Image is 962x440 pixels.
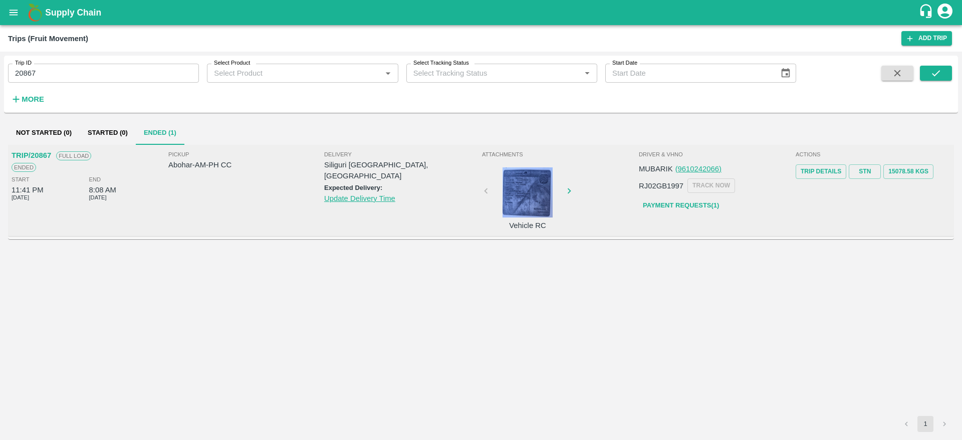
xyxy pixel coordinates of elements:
[89,175,101,184] span: End
[8,64,199,83] input: Enter Trip ID
[2,1,25,24] button: open drawer
[324,159,480,182] p: Siliguri [GEOGRAPHIC_DATA], [GEOGRAPHIC_DATA]
[80,121,136,145] button: Started (0)
[12,184,44,195] div: 11:41 PM
[45,6,918,20] a: Supply Chain
[796,150,950,159] span: Actions
[639,197,723,214] a: Payment Requests(1)
[918,4,936,22] div: customer-support
[581,67,594,80] button: Open
[22,95,44,103] strong: More
[883,164,933,179] button: 15078.58 Kgs
[8,121,80,145] button: Not Started (0)
[136,121,184,145] button: Ended (1)
[56,151,91,160] span: Full Load
[409,67,565,80] input: Select Tracking Status
[776,64,795,83] button: Choose date
[675,165,722,173] a: (9610242066)
[639,150,794,159] span: Driver & VHNo
[8,91,47,108] button: More
[612,59,637,67] label: Start Date
[901,31,952,46] a: Add Trip
[8,32,88,45] div: Trips (Fruit Movement)
[324,150,480,159] span: Delivery
[15,59,32,67] label: Trip ID
[214,59,250,67] label: Select Product
[849,164,881,179] a: STN
[936,2,954,23] div: account of current user
[210,67,378,80] input: Select Product
[168,159,324,170] p: Abohar-AM-PH CC
[25,3,45,23] img: logo
[12,175,29,184] span: Start
[381,67,394,80] button: Open
[639,165,673,173] span: MUBARIK
[413,59,469,67] label: Select Tracking Status
[168,150,324,159] span: Pickup
[639,180,683,191] p: RJ02GB1997
[897,416,954,432] nav: pagination navigation
[324,184,382,191] label: Expected Delivery:
[89,193,107,202] span: [DATE]
[796,164,846,179] a: Trip Details
[482,150,637,159] span: Attachments
[45,8,101,18] b: Supply Chain
[12,150,51,161] p: TRIP/20867
[605,64,772,83] input: Start Date
[324,194,395,202] a: Update Delivery Time
[917,416,933,432] button: page 1
[12,193,29,202] span: [DATE]
[89,184,116,195] div: 8:08 AM
[12,163,36,172] span: Ended
[490,220,565,231] p: Vehicle RC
